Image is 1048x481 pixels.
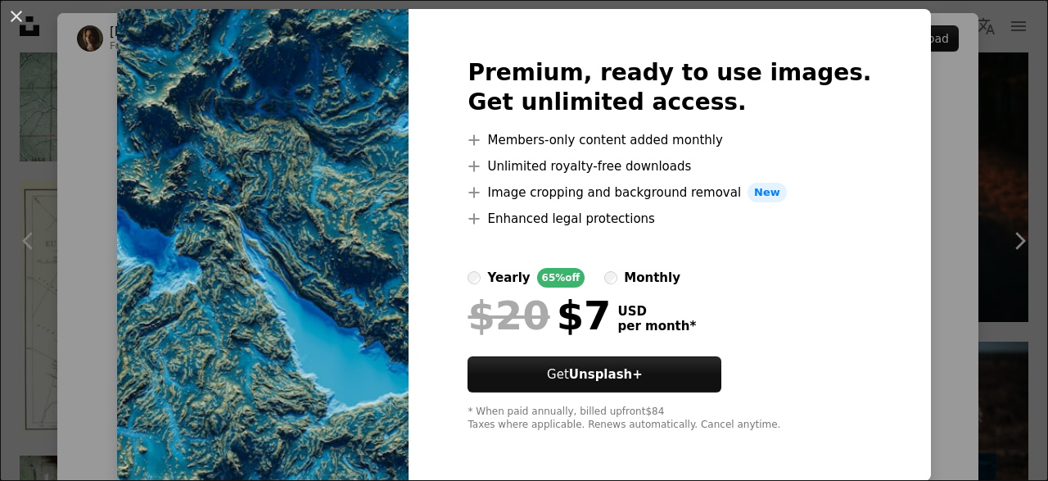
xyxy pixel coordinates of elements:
strong: Unsplash+ [569,367,643,382]
div: $7 [468,294,611,337]
div: * When paid annually, billed upfront $84 Taxes where applicable. Renews automatically. Cancel any... [468,406,871,432]
h2: Premium, ready to use images. Get unlimited access. [468,58,871,117]
li: Unlimited royalty-free downloads [468,157,871,176]
input: monthly [604,271,617,284]
span: per month * [617,319,696,334]
span: USD [617,304,696,319]
span: New [748,183,787,202]
img: premium_photo-1713375115009-9dfaa151ab61 [117,9,409,481]
button: GetUnsplash+ [468,356,721,393]
div: yearly [487,268,530,288]
div: 65% off [537,268,585,288]
span: $20 [468,294,549,337]
li: Members-only content added monthly [468,130,871,150]
input: yearly65%off [468,271,481,284]
li: Image cropping and background removal [468,183,871,202]
li: Enhanced legal protections [468,209,871,229]
div: monthly [624,268,680,288]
